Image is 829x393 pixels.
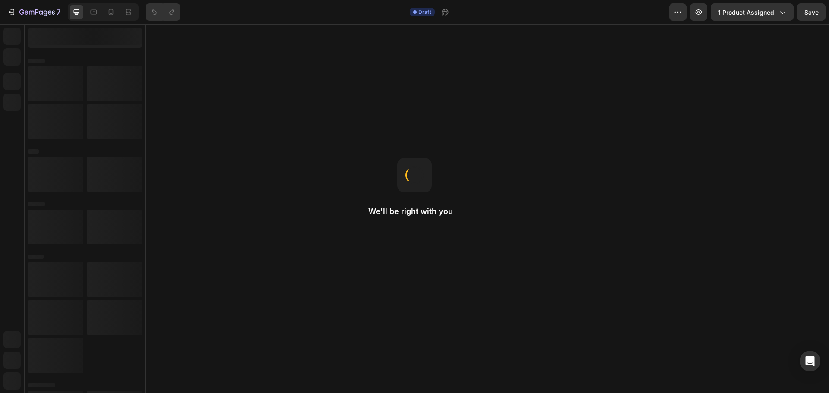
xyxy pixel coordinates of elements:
[797,3,826,21] button: Save
[3,3,64,21] button: 7
[718,8,774,17] span: 1 product assigned
[368,206,461,217] h2: We'll be right with you
[57,7,60,17] p: 7
[800,351,820,371] div: Open Intercom Messenger
[804,9,819,16] span: Save
[711,3,794,21] button: 1 product assigned
[146,3,180,21] div: Undo/Redo
[418,8,431,16] span: Draft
